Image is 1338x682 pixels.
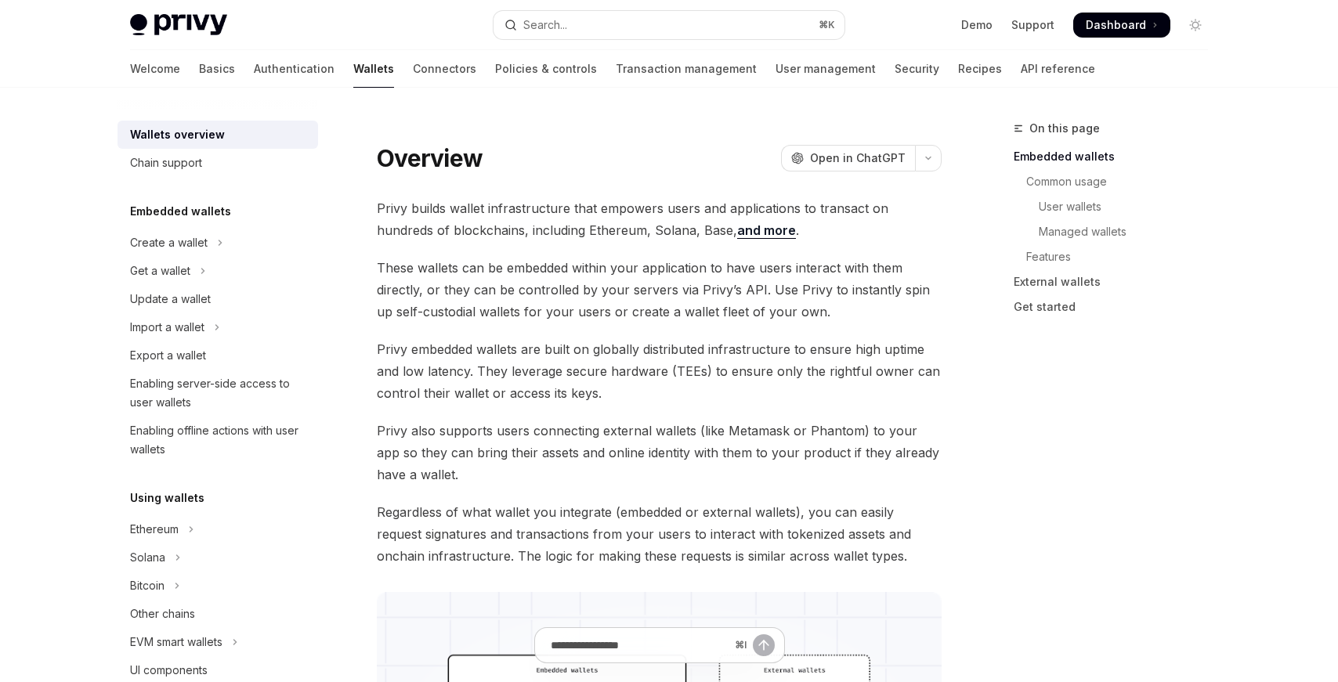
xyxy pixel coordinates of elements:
button: Toggle Bitcoin section [118,572,318,600]
a: Embedded wallets [1014,144,1220,169]
span: Open in ChatGPT [810,150,906,166]
span: Privy embedded wallets are built on globally distributed infrastructure to ensure high uptime and... [377,338,942,404]
a: Other chains [118,600,318,628]
span: Regardless of what wallet you integrate (embedded or external wallets), you can easily request si... [377,501,942,567]
div: Enabling offline actions with user wallets [130,421,309,459]
span: Privy also supports users connecting external wallets (like Metamask or Phantom) to your app so t... [377,420,942,485]
div: Create a wallet [130,233,208,252]
a: Demo [961,17,993,33]
div: Export a wallet [130,346,206,365]
div: Wallets overview [130,125,225,144]
button: Toggle dark mode [1183,13,1208,38]
button: Toggle Solana section [118,543,318,572]
a: API reference [1021,50,1095,88]
a: User wallets [1014,194,1220,219]
div: Chain support [130,153,202,172]
div: Bitcoin [130,576,165,595]
a: Security [895,50,939,88]
a: Policies & controls [495,50,597,88]
a: Common usage [1014,169,1220,194]
div: Import a wallet [130,318,204,337]
a: Wallets overview [118,121,318,149]
a: Connectors [413,50,476,88]
h1: Overview [377,144,483,172]
a: Enabling offline actions with user wallets [118,417,318,464]
div: Solana [130,548,165,567]
a: User management [776,50,876,88]
a: Support [1011,17,1054,33]
a: Features [1014,244,1220,269]
div: Ethereum [130,520,179,539]
a: Enabling server-side access to user wallets [118,370,318,417]
button: Open in ChatGPT [781,145,915,171]
a: External wallets [1014,269,1220,294]
a: Export a wallet [118,341,318,370]
button: Toggle EVM smart wallets section [118,628,318,656]
a: Wallets [353,50,394,88]
button: Toggle Get a wallet section [118,257,318,285]
div: EVM smart wallets [130,633,222,651]
a: and more [737,222,796,239]
button: Open search [494,11,844,39]
a: Recipes [958,50,1002,88]
div: Search... [523,16,567,34]
a: Chain support [118,149,318,177]
span: These wallets can be embedded within your application to have users interact with them directly, ... [377,257,942,323]
span: ⌘ K [819,19,835,31]
div: Enabling server-side access to user wallets [130,374,309,412]
div: Update a wallet [130,290,211,309]
span: Dashboard [1086,17,1146,33]
div: Get a wallet [130,262,190,280]
button: Toggle Import a wallet section [118,313,318,341]
a: Basics [199,50,235,88]
button: Toggle Ethereum section [118,515,318,543]
img: light logo [130,14,227,36]
a: Authentication [254,50,334,88]
span: Privy builds wallet infrastructure that empowers users and applications to transact on hundreds o... [377,197,942,241]
button: Send message [753,634,775,656]
a: Managed wallets [1014,219,1220,244]
a: Transaction management [616,50,757,88]
div: Other chains [130,604,195,623]
h5: Using wallets [130,489,204,507]
h5: Embedded wallets [130,202,231,221]
div: UI components [130,661,208,680]
a: Get started [1014,294,1220,319]
input: Ask a question... [551,628,729,662]
button: Toggle Create a wallet section [118,229,318,257]
a: Welcome [130,50,180,88]
span: On this page [1029,119,1100,138]
a: Dashboard [1073,13,1170,38]
a: Update a wallet [118,285,318,313]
